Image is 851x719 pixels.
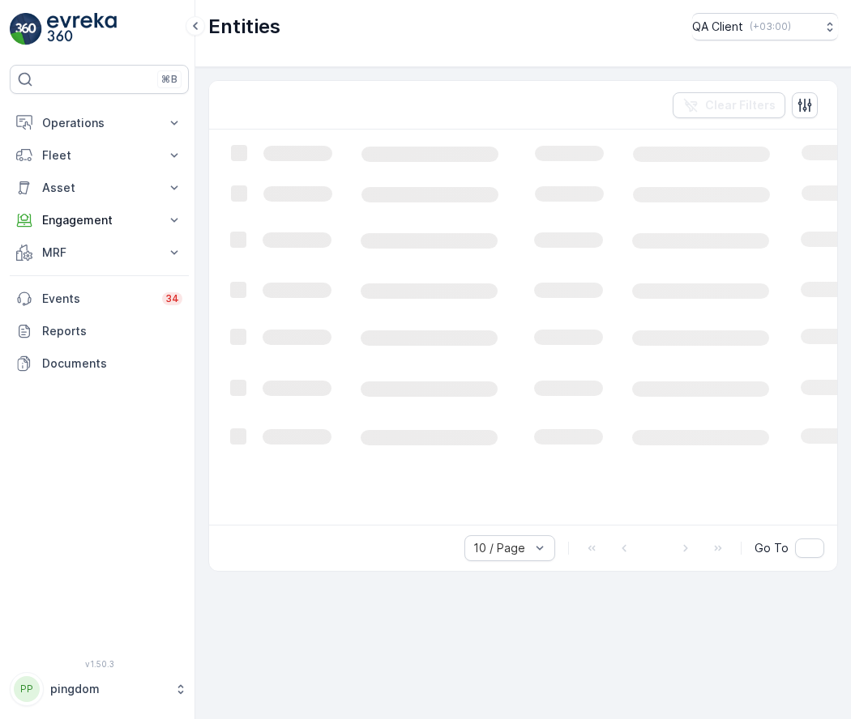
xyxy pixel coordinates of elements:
p: Operations [42,115,156,131]
p: Events [42,291,152,307]
p: pingdom [50,681,166,697]
p: QA Client [692,19,743,35]
p: 34 [165,292,179,305]
img: logo_light-DOdMpM7g.png [47,13,117,45]
p: Engagement [42,212,156,228]
button: QA Client(+03:00) [692,13,838,40]
div: PP [14,676,40,702]
button: Operations [10,107,189,139]
a: Events34 [10,283,189,315]
p: Documents [42,355,182,372]
button: Asset [10,172,189,204]
p: Entities [208,14,280,40]
span: Go To [755,540,789,556]
button: MRF [10,236,189,269]
span: v 1.50.3 [10,659,189,669]
button: PPpingdom [10,672,189,706]
button: Engagement [10,204,189,236]
p: Asset [42,180,156,196]
a: Reports [10,315,189,347]
button: Clear Filters [673,92,785,118]
p: ( +03:00 ) [750,20,791,33]
img: logo [10,13,42,45]
p: ⌘B [161,73,177,86]
p: Clear Filters [705,97,776,113]
p: MRF [42,245,156,261]
p: Fleet [42,147,156,164]
button: Fleet [10,139,189,172]
a: Documents [10,347,189,380]
p: Reports [42,323,182,339]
